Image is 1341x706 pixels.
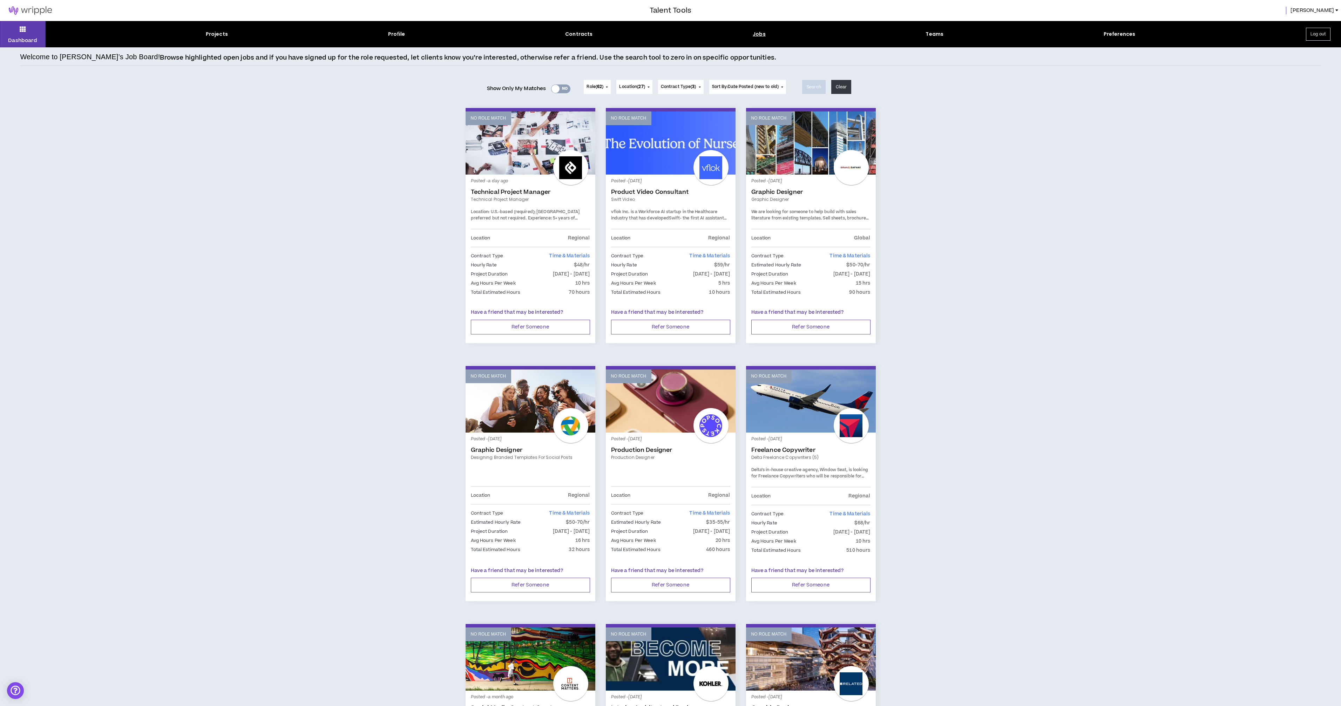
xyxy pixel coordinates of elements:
[833,270,871,278] p: [DATE] - [DATE]
[611,454,730,461] a: Production Designer
[471,309,590,316] p: Have a friend that may be interested?
[471,491,490,499] p: Location
[575,537,590,544] p: 16 hrs
[471,518,521,526] p: Estimated Hourly Rate
[751,537,796,545] p: Avg Hours Per Week
[549,252,590,259] span: Time & Materials
[575,279,590,287] p: 10 hrs
[751,492,771,500] p: Location
[846,547,870,554] p: 510 hours
[829,252,870,259] span: Time & Materials
[708,234,730,242] p: Regional
[751,373,787,380] p: No Role Match
[833,528,871,536] p: [DATE] - [DATE]
[692,84,695,90] span: 3
[566,518,590,526] p: $50-70/hr
[611,252,644,260] p: Contract Type
[471,196,590,203] a: Technical Project Manager
[689,252,730,259] span: Time & Materials
[751,320,871,334] button: Refer Someone
[746,627,876,691] a: No Role Match
[568,491,590,499] p: Regional
[206,30,228,38] div: Projects
[471,270,508,278] p: Project Duration
[746,111,876,175] a: No Role Match
[661,84,696,90] span: Contract Type ( )
[471,234,490,242] p: Location
[669,215,680,221] span: Swift
[611,279,656,287] p: Avg Hours Per Week
[693,528,730,535] p: [DATE] - [DATE]
[611,189,730,196] a: Product Video Consultant
[611,234,631,242] p: Location
[528,215,552,221] span: Experience:
[751,252,784,260] p: Contract Type
[471,436,590,442] p: Posted - [DATE]
[471,209,580,221] span: U.S.-based (required); [GEOGRAPHIC_DATA] preferred but not required.
[751,454,871,461] a: Delta Freelance Copywriters (5)
[611,178,730,184] p: Posted - [DATE]
[616,80,652,94] button: Location(27)
[751,467,869,491] span: Delta’s in-house creative agency, Window Seat, is looking for Freelance Copywriters who will be r...
[611,578,730,592] button: Refer Someone
[597,84,602,90] span: 62
[638,84,643,90] span: 27
[471,288,521,296] p: Total Estimated Hours
[20,52,160,62] h4: Welcome to [PERSON_NAME]’s Job Board!
[712,84,779,90] span: Sort By: Date Posted (new to old)
[714,261,730,269] p: $59/hr
[751,189,871,196] a: Graphic Designer
[574,261,590,269] p: $48/hr
[611,528,648,535] p: Project Duration
[553,270,590,278] p: [DATE] - [DATE]
[584,80,611,94] button: Role(62)
[619,84,645,90] span: Location ( )
[751,519,777,527] p: Hourly Rate
[471,537,516,544] p: Avg Hours Per Week
[471,631,506,638] p: No Role Match
[611,436,730,442] p: Posted - [DATE]
[611,447,730,454] a: Production Designer
[856,279,871,287] p: 15 hrs
[854,234,871,242] p: Global
[751,578,871,592] button: Refer Someone
[611,694,730,700] p: Posted - [DATE]
[8,37,37,44] p: Dashboard
[849,288,870,296] p: 90 hours
[471,509,503,517] p: Contract Type
[611,309,730,316] p: Have a friend that may be interested?
[471,115,506,122] p: No Role Match
[751,510,784,518] p: Contract Type
[751,567,871,575] p: Have a friend that may be interested?
[926,30,943,38] div: Teams
[471,694,590,700] p: Posted - a month ago
[611,509,644,517] p: Contract Type
[751,115,787,122] p: No Role Match
[466,627,595,691] a: No Role Match
[1306,28,1330,41] button: Log out
[569,546,590,554] p: 32 hours
[471,546,521,554] p: Total Estimated Hours
[706,518,730,526] p: $35-55/hr
[751,547,801,554] p: Total Estimated Hours
[854,519,871,527] p: $68/hr
[611,261,637,269] p: Hourly Rate
[549,510,590,517] span: Time & Materials
[611,320,730,334] button: Refer Someone
[708,491,730,499] p: Regional
[606,111,736,175] a: No Role Match
[611,546,661,554] p: Total Estimated Hours
[709,80,786,94] button: Sort By:Date Posted (new to old)
[1104,30,1136,38] div: Preferences
[831,80,852,94] button: Clear
[716,537,730,544] p: 20 hrs
[611,631,646,638] p: No Role Match
[611,270,648,278] p: Project Duration
[751,209,870,233] span: We are looking for someone to help build with sales literature from existing templates. Sell shee...
[856,537,871,545] p: 10 hrs
[693,270,730,278] p: [DATE] - [DATE]
[1291,7,1334,14] span: [PERSON_NAME]
[751,261,801,269] p: Estimated Hourly Rate
[471,447,590,454] a: Graphic Designer
[751,631,787,638] p: No Role Match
